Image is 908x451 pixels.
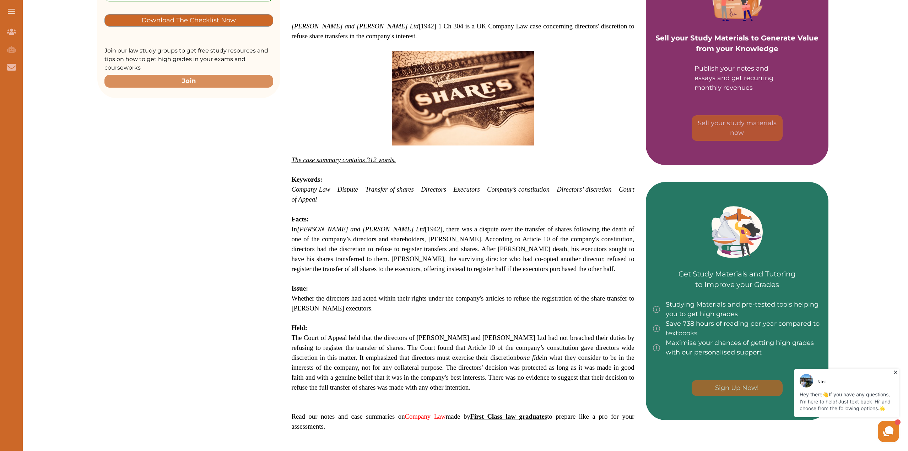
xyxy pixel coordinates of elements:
button: Join [104,75,273,87]
strong: Keywords: [292,176,323,183]
span: [1942] 1 Ch 304 is a UK Company Law case concerning directors' discretion to refuse share transfe... [292,22,634,40]
iframe: HelpCrunch [737,367,901,444]
p: Sell your Study Materials to Generate Value from your Knowledge [653,18,822,54]
em: Company Law – Dispute – Transfer of shares – Directors – Executors – Company’s constitution – Dir... [292,186,634,203]
div: Publish your notes and essays and get recurring monthly revenues [694,64,780,93]
strong: Held: [292,324,308,331]
img: info-img [653,338,660,357]
strong: First Class law graduates [470,413,547,420]
img: info-img [653,319,660,338]
div: Maximise your chances of getting high grades with our personalised support [653,338,822,357]
span: Read our notes and case summaries on made by to prepare like a pro for your assessments. [292,413,634,430]
strong: Issue: [292,285,308,292]
span: The Court of Appeal held that the directors of [PERSON_NAME] and [PERSON_NAME] Ltd had not breach... [292,334,634,391]
p: Sell your study materials now [695,119,779,138]
button: [object Object] [104,14,273,27]
em: The case summary contains 312 words. [292,156,396,164]
em: bona fide [517,354,542,361]
a: Company Law [405,413,446,420]
em: [PERSON_NAME] and [PERSON_NAME] Ltd [297,225,425,233]
p: Sign Up Now! [715,383,759,393]
img: info-img [653,300,660,319]
button: [object Object] [692,380,783,396]
p: Join our law study groups to get free study resources and tips on how to get high grades in your ... [104,46,273,72]
img: Green card image [712,206,763,258]
button: [object Object] [692,115,783,141]
p: Download The Checklist Now [141,16,236,24]
div: Studying Materials and pre-tested tools helping you to get high grades [653,300,822,319]
strong: Facts: [292,215,309,223]
div: Save 738 hours of reading per year compared to textbooks [653,319,822,338]
span: Whether the directors had acted within their rights under the company's articles to refuse the re... [292,295,634,312]
p: Get Study Materials and Tutoring to Improve your Grades [679,254,796,290]
em: [PERSON_NAME] and [PERSON_NAME] Ltd [292,22,419,30]
img: 2Q== [392,51,534,145]
span: In [1942], there was a dispute over the transfer of shares following the death of one of the comp... [292,225,634,273]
